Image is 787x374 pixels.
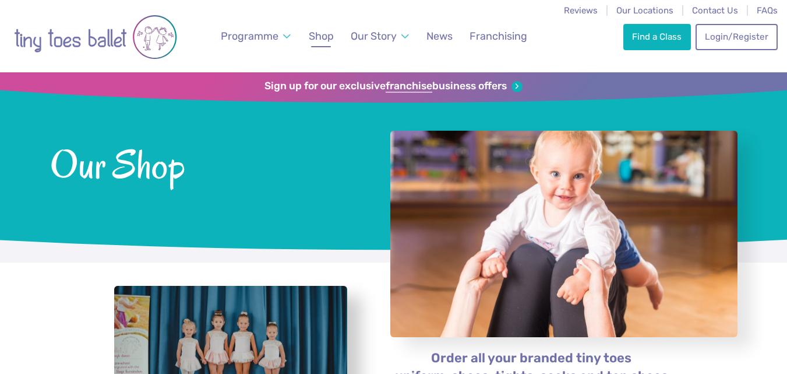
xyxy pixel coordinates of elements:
[14,8,177,67] img: tiny toes ballet
[351,30,397,42] span: Our Story
[564,5,598,16] a: Reviews
[421,23,458,50] a: News
[303,23,339,50] a: Shop
[623,24,691,50] a: Find a Class
[309,30,334,42] span: Shop
[696,24,777,50] a: Login/Register
[692,5,738,16] a: Contact Us
[616,5,673,16] a: Our Locations
[221,30,278,42] span: Programme
[216,23,296,50] a: Programme
[50,139,359,187] span: Our Shop
[470,30,527,42] span: Franchising
[345,23,414,50] a: Our Story
[426,30,453,42] span: News
[464,23,532,50] a: Franchising
[757,5,778,16] a: FAQs
[386,80,432,93] strong: franchise
[264,80,523,93] a: Sign up for our exclusivefranchisebusiness offers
